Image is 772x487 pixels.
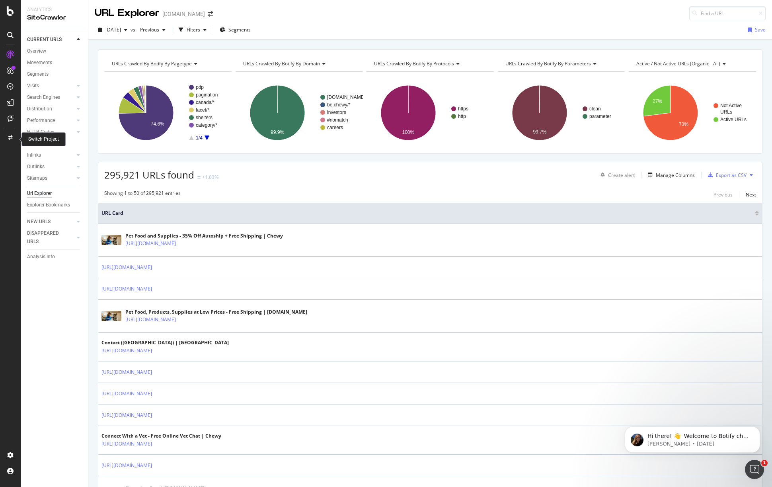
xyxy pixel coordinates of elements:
text: 100% [402,130,415,135]
svg: A chart. [236,78,363,147]
img: Equal [197,176,201,179]
a: CURRENT URLS [27,35,74,44]
a: Performance [27,116,74,125]
div: HTTP Codes [27,128,54,136]
div: Sitemaps [27,174,47,183]
div: Analysis Info [27,253,55,261]
text: shelters [196,115,212,120]
div: Showing 1 to 50 of 295,921 entries [104,190,181,199]
div: Distribution [27,105,52,113]
text: pdp [196,84,204,90]
text: #nomatch [327,117,348,123]
text: parameter [589,114,611,119]
div: A chart. [629,78,756,147]
a: Outlinks [27,163,74,171]
button: [DATE] [95,24,131,36]
div: Analytics [27,6,82,13]
a: [URL][DOMAIN_NAME] [101,368,152,376]
div: Explorer Bookmarks [27,201,70,209]
text: http [458,114,466,119]
div: Filters [187,26,200,33]
div: Visits [27,82,39,90]
text: pagination [196,92,218,98]
div: [DOMAIN_NAME] [162,10,205,18]
a: [URL][DOMAIN_NAME] [101,461,152,469]
a: [URL][DOMAIN_NAME] [101,390,152,398]
text: 99.7% [533,129,546,135]
text: 73% [679,122,688,127]
a: Movements [27,59,82,67]
div: CURRENT URLS [27,35,62,44]
a: HTTP Codes [27,128,74,136]
button: Create alert [597,169,635,181]
h4: URLs Crawled By Botify By protocols [372,57,487,70]
h4: URLs Crawled By Botify By pagetype [110,57,224,70]
h4: URLs Crawled By Botify By domain [242,57,356,70]
span: Previous [137,26,159,33]
a: [URL][DOMAIN_NAME] [125,316,176,324]
div: Url Explorer [27,189,52,198]
div: URL Explorer [95,6,159,20]
svg: A chart. [498,78,625,147]
div: Previous [714,191,733,198]
a: [URL][DOMAIN_NAME] [101,263,152,271]
a: Overview [27,47,82,55]
text: 27% [653,98,662,104]
text: 99.9% [271,130,284,135]
span: 1 [761,460,768,466]
div: Outlinks [27,163,45,171]
span: URLs Crawled By Botify By domain [243,60,320,67]
div: arrow-right-arrow-left [208,11,213,17]
button: Previous [137,24,169,36]
text: canada/* [196,100,215,105]
div: Movements [27,59,52,67]
div: Search Engines [27,93,60,102]
div: Pet Food and Supplies - 35% Off Autoship + Free Shipping | Chewy [125,232,283,240]
span: 2025 Aug. 30th [105,26,121,33]
img: main image [101,311,121,321]
button: Manage Columns [645,170,695,180]
div: Performance [27,116,55,125]
span: Active / Not Active URLs (organic - all) [636,60,720,67]
div: Create alert [608,172,635,179]
text: Not Active [720,103,742,108]
text: Active URLs [720,117,747,122]
text: [DOMAIN_NAME] [327,94,365,100]
a: Sitemaps [27,174,74,183]
button: Filters [175,24,210,36]
div: Inlinks [27,151,41,159]
text: https [458,106,468,112]
h4: Active / Not Active URLs [635,57,749,70]
iframe: Intercom live chat [745,460,764,479]
a: Visits [27,82,74,90]
div: Next [746,191,756,198]
div: A chart. [104,78,232,147]
text: careers [327,125,343,130]
div: Switch Project [28,136,59,143]
button: Save [745,24,766,36]
h4: URLs Crawled By Botify By parameters [504,57,618,70]
span: URL Card [101,210,753,217]
span: Segments [228,26,251,33]
div: DISAPPEARED URLS [27,229,67,246]
span: URLs Crawled By Botify By parameters [505,60,591,67]
div: Contact ([GEOGRAPHIC_DATA]) | [GEOGRAPHIC_DATA] [101,339,229,346]
div: NEW URLS [27,218,51,226]
div: Manage Columns [656,172,695,179]
a: [URL][DOMAIN_NAME] [101,347,152,355]
a: Url Explorer [27,189,82,198]
text: 1/4 [196,135,203,141]
span: URLs Crawled By Botify By pagetype [112,60,192,67]
a: [URL][DOMAIN_NAME] [101,285,152,293]
div: Segments [27,70,49,79]
a: Explorer Bookmarks [27,201,82,209]
text: clean [589,106,601,112]
span: vs [131,26,137,33]
div: Save [755,26,766,33]
a: Distribution [27,105,74,113]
